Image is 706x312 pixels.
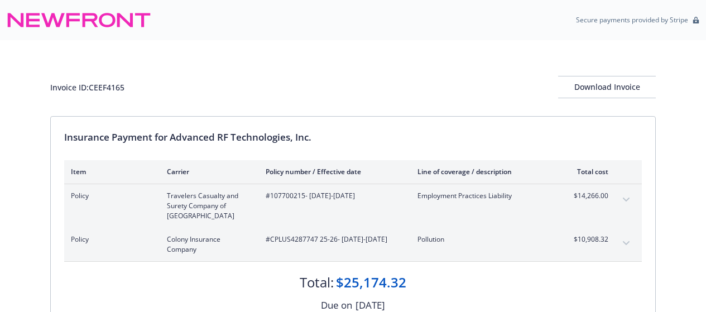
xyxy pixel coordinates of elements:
[566,167,608,176] div: Total cost
[417,234,549,244] span: Pollution
[167,234,248,255] span: Colony Insurance Company
[558,76,656,98] button: Download Invoice
[566,234,608,244] span: $10,908.32
[336,273,406,292] div: $25,174.32
[266,191,400,201] span: #107700215 - [DATE]-[DATE]
[266,234,400,244] span: #CPLUS4287747 25-26 - [DATE]-[DATE]
[566,191,608,201] span: $14,266.00
[558,76,656,98] div: Download Invoice
[167,191,248,221] span: Travelers Casualty and Surety Company of [GEOGRAPHIC_DATA]
[64,228,642,261] div: PolicyColony Insurance Company#CPLUS4287747 25-26- [DATE]-[DATE]Pollution$10,908.32expand content
[50,81,124,93] div: Invoice ID: CEEF4165
[417,191,549,201] span: Employment Practices Liability
[617,191,635,209] button: expand content
[417,167,549,176] div: Line of coverage / description
[71,234,149,244] span: Policy
[71,191,149,201] span: Policy
[266,167,400,176] div: Policy number / Effective date
[64,184,642,228] div: PolicyTravelers Casualty and Surety Company of [GEOGRAPHIC_DATA]#107700215- [DATE]-[DATE]Employme...
[167,167,248,176] div: Carrier
[300,273,334,292] div: Total:
[71,167,149,176] div: Item
[617,234,635,252] button: expand content
[576,15,688,25] p: Secure payments provided by Stripe
[64,130,642,145] div: Insurance Payment for Advanced RF Technologies, Inc.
